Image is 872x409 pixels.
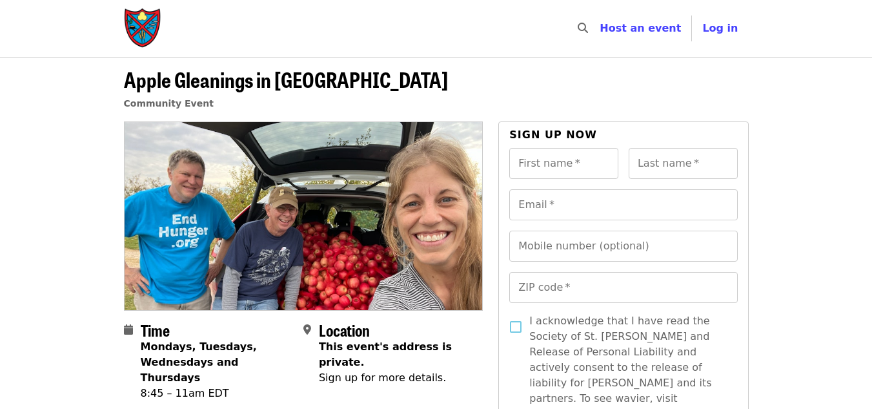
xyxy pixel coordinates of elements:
span: Log in [702,22,738,34]
span: Apple Gleanings in [GEOGRAPHIC_DATA] [124,64,448,94]
span: Time [141,319,170,341]
span: Sign up for more details. [319,372,446,384]
strong: Mondays, Tuesdays, Wednesdays and Thursdays [141,341,257,384]
button: Log in [692,16,748,41]
i: calendar icon [124,324,133,336]
input: First name [509,148,618,179]
span: Location [319,319,370,341]
div: 8:45 – 11am EDT [141,386,293,401]
i: search icon [578,22,588,34]
span: Sign up now [509,129,597,141]
input: Search [596,13,606,44]
input: Last name [629,148,738,179]
input: ZIP code [509,272,737,303]
a: Host an event [600,22,681,34]
img: Apple Gleanings in Hamilton County organized by Society of St. Andrew [125,122,483,309]
input: Mobile number (optional) [509,231,737,262]
a: Community Event [124,98,214,109]
img: Society of St. Andrew - Home [124,8,163,49]
span: This event's address is private. [319,341,452,368]
i: map-marker-alt icon [303,324,311,336]
input: Email [509,189,737,220]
